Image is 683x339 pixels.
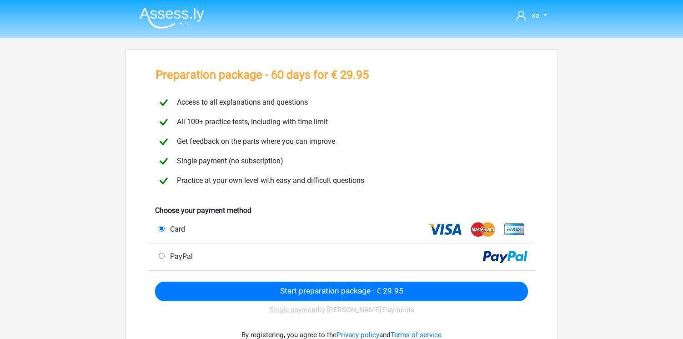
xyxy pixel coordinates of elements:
[156,68,369,82] h3: Preparation package - 60 days for € 29.95
[156,114,171,130] img: checkmark
[140,7,204,29] img: Assessly
[156,153,171,169] img: checkmark
[155,282,528,301] input: Start preparation package - € 29.95
[532,11,540,20] span: aa
[391,331,442,339] a: Terms of service
[155,206,251,215] b: Choose your payment method
[269,306,318,314] u: Single payment
[166,225,185,233] span: Card
[155,301,528,319] div: by [PERSON_NAME] Payments
[156,134,171,150] img: checkmark
[156,173,171,189] img: checkmark
[156,95,171,111] img: checkmark
[173,137,335,146] span: Get feedback on the parts where you can improve
[173,176,364,185] span: Practice at your own level with easy and difficult questions
[173,98,308,106] span: Access to all explanations and questions
[166,252,193,261] span: PayPal
[173,157,283,165] span: Single payment (no subscription)
[512,10,551,21] a: aa
[336,331,379,339] a: Privacy policy
[173,117,328,126] span: All 100+ practice tests, including with time limit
